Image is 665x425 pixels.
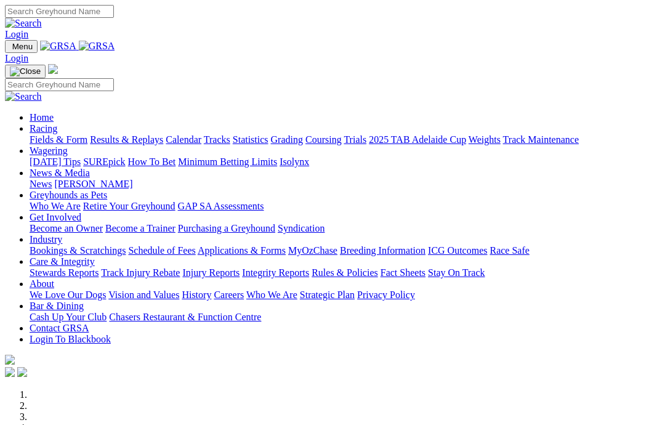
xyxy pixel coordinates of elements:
[204,134,230,145] a: Tracks
[369,134,466,145] a: 2025 TAB Adelaide Cup
[83,201,175,211] a: Retire Your Greyhound
[30,134,660,145] div: Racing
[128,245,195,256] a: Schedule of Fees
[40,41,76,52] img: GRSA
[5,53,28,63] a: Login
[30,201,660,212] div: Greyhounds as Pets
[428,267,485,278] a: Stay On Track
[300,289,355,300] a: Strategic Plan
[30,123,57,134] a: Racing
[344,134,366,145] a: Trials
[30,190,107,200] a: Greyhounds as Pets
[381,267,425,278] a: Fact Sheets
[182,289,211,300] a: History
[30,156,660,168] div: Wagering
[30,112,54,123] a: Home
[178,156,277,167] a: Minimum Betting Limits
[30,201,81,211] a: Who We Are
[233,134,268,145] a: Statistics
[5,65,46,78] button: Toggle navigation
[30,168,90,178] a: News & Media
[30,156,81,167] a: [DATE] Tips
[30,234,62,245] a: Industry
[5,355,15,365] img: logo-grsa-white.png
[105,223,175,233] a: Become a Trainer
[5,18,42,29] img: Search
[30,278,54,289] a: About
[357,289,415,300] a: Privacy Policy
[280,156,309,167] a: Isolynx
[178,223,275,233] a: Purchasing a Greyhound
[101,267,180,278] a: Track Injury Rebate
[30,145,68,156] a: Wagering
[109,312,261,322] a: Chasers Restaurant & Function Centre
[30,179,660,190] div: News & Media
[5,78,114,91] input: Search
[12,42,33,51] span: Menu
[30,323,89,333] a: Contact GRSA
[30,267,660,278] div: Care & Integrity
[30,179,52,189] a: News
[312,267,378,278] a: Rules & Policies
[30,334,111,344] a: Login To Blackbook
[5,29,28,39] a: Login
[242,267,309,278] a: Integrity Reports
[305,134,342,145] a: Coursing
[246,289,297,300] a: Who We Are
[30,245,126,256] a: Bookings & Scratchings
[30,223,660,234] div: Get Involved
[340,245,425,256] a: Breeding Information
[5,91,42,102] img: Search
[30,256,95,267] a: Care & Integrity
[30,312,660,323] div: Bar & Dining
[54,179,132,189] a: [PERSON_NAME]
[503,134,579,145] a: Track Maintenance
[271,134,303,145] a: Grading
[30,289,106,300] a: We Love Our Dogs
[30,267,99,278] a: Stewards Reports
[5,367,15,377] img: facebook.svg
[79,41,115,52] img: GRSA
[30,289,660,301] div: About
[30,301,84,311] a: Bar & Dining
[90,134,163,145] a: Results & Replays
[214,289,244,300] a: Careers
[166,134,201,145] a: Calendar
[30,312,107,322] a: Cash Up Your Club
[108,289,179,300] a: Vision and Values
[178,201,264,211] a: GAP SA Assessments
[30,212,81,222] a: Get Involved
[48,64,58,74] img: logo-grsa-white.png
[83,156,125,167] a: SUREpick
[30,134,87,145] a: Fields & Form
[469,134,501,145] a: Weights
[490,245,529,256] a: Race Safe
[5,40,38,53] button: Toggle navigation
[128,156,176,167] a: How To Bet
[198,245,286,256] a: Applications & Forms
[278,223,324,233] a: Syndication
[428,245,487,256] a: ICG Outcomes
[30,245,660,256] div: Industry
[10,67,41,76] img: Close
[182,267,240,278] a: Injury Reports
[17,367,27,377] img: twitter.svg
[30,223,103,233] a: Become an Owner
[5,5,114,18] input: Search
[288,245,337,256] a: MyOzChase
